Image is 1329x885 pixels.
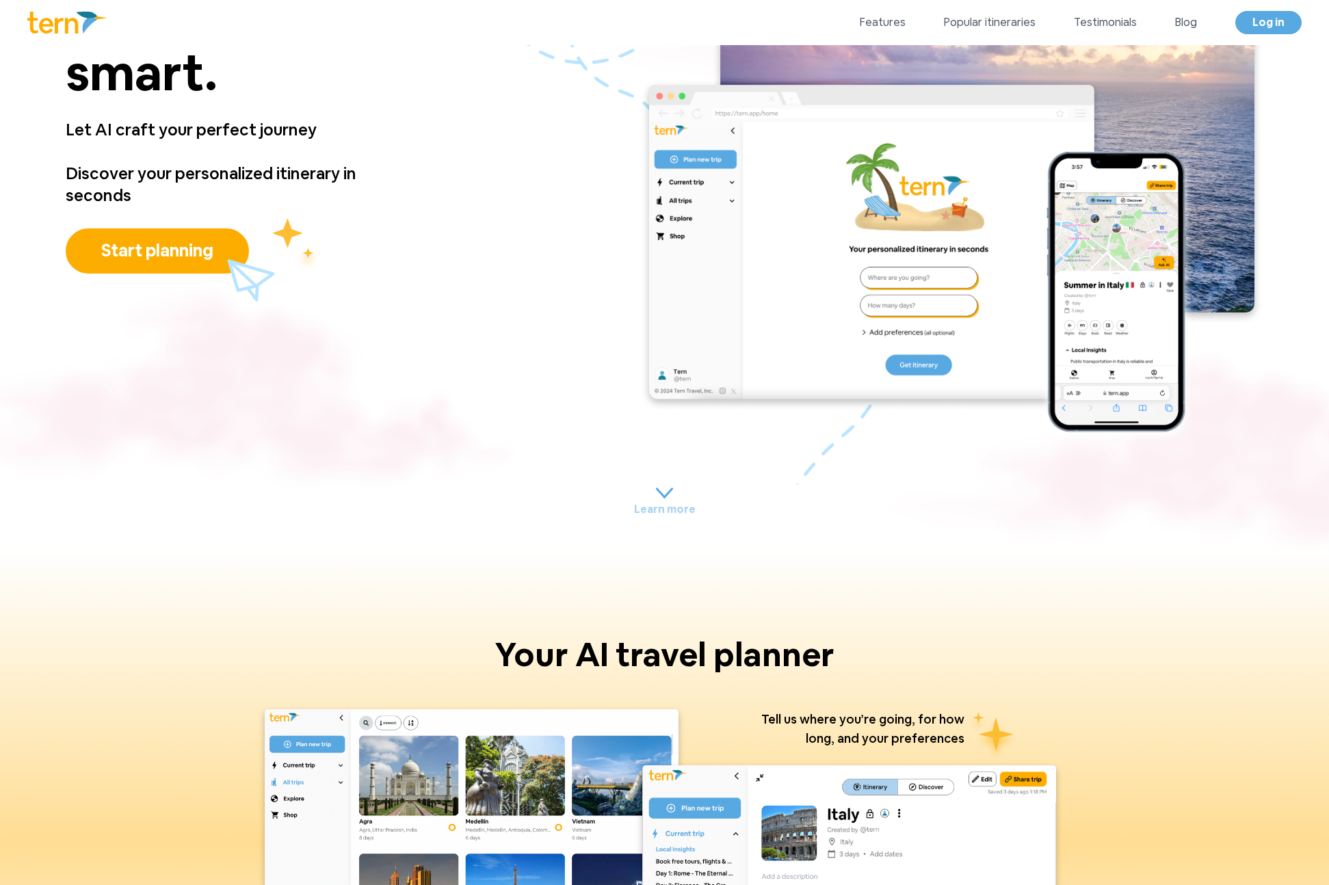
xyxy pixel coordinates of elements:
img: carrot.9d4c0c77.svg [656,488,673,499]
a: Log in [1235,11,1302,34]
button: Start planning [66,228,249,274]
img: Logo [27,12,107,34]
img: stars-2.6c92682d.png [964,709,1022,765]
p: Learn more [634,501,696,518]
p: Tell us where you’re going, for how long, and your preferences [737,710,964,765]
p: Let AI craft your perfect journey [66,97,425,163]
a: Features [860,14,906,31]
a: Testimonials [1074,14,1137,31]
span: Log in [1252,15,1285,29]
a: Blog [1175,14,1197,31]
img: yellow_stars.fff7e055.svg [264,215,321,272]
p: Discover your personalized itinerary in seconds [66,163,425,207]
h1: Your AI travel planner [33,638,1296,682]
img: plane.fbf33879.svg [227,256,275,299]
a: Popular itineraries [944,14,1036,31]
